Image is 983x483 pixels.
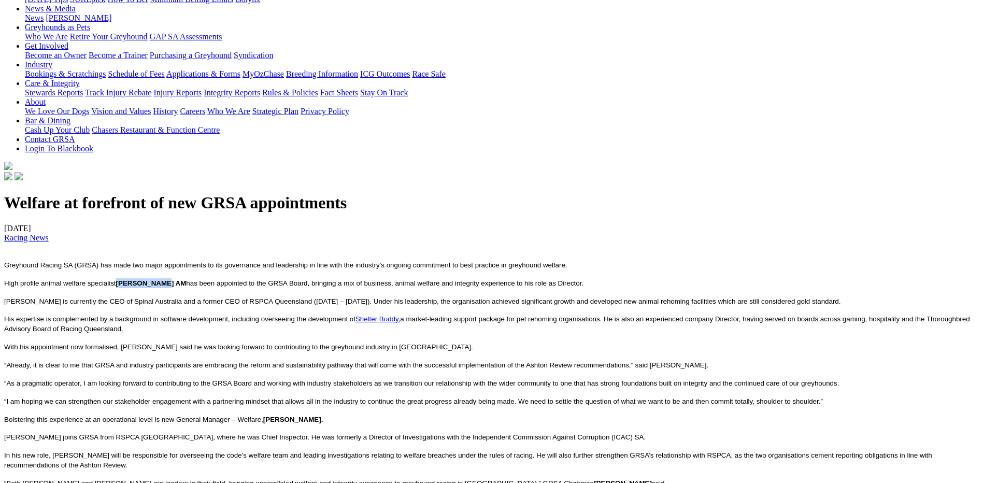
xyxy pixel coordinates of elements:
div: Care & Integrity [25,88,979,97]
a: News [25,13,44,22]
a: Retire Your Greyhound [70,32,148,41]
img: twitter.svg [15,172,23,180]
div: Bar & Dining [25,125,979,135]
a: Who We Are [25,32,68,41]
span: “I am hoping we can strengthen our stakeholder engagement with a partnering mindset that allows a... [4,397,823,405]
span: [PERSON_NAME] is currently the CEO of Spinal Australia and a former CEO of RSPCA Queensland ([DAT... [4,297,840,305]
a: Syndication [234,51,273,60]
img: facebook.svg [4,172,12,180]
a: Racing News [4,233,49,242]
a: Industry [25,60,52,69]
a: Become a Trainer [89,51,148,60]
span: [PERSON_NAME] joins GRSA from RSPCA [GEOGRAPHIC_DATA], where he was Chief Inspector. He was forme... [4,433,646,441]
a: Breeding Information [286,69,358,78]
a: GAP SA Assessments [150,32,222,41]
a: History [153,107,178,116]
a: Bookings & Scratchings [25,69,106,78]
b: [PERSON_NAME]. [263,416,323,423]
a: Cash Up Your Club [25,125,90,134]
a: About [25,97,46,106]
a: MyOzChase [243,69,284,78]
img: logo-grsa-white.png [4,162,12,170]
a: Injury Reports [153,88,202,97]
a: Who We Are [207,107,250,116]
a: Stay On Track [360,88,408,97]
a: Careers [180,107,205,116]
a: [PERSON_NAME] [46,13,111,22]
span: [DATE] [4,224,49,242]
a: Stewards Reports [25,88,83,97]
a: Rules & Policies [262,88,318,97]
a: Vision and Values [91,107,151,116]
div: Industry [25,69,979,79]
h1: Welfare at forefront of new GRSA appointments [4,193,979,212]
a: Fact Sheets [320,88,358,97]
a: Care & Integrity [25,79,80,88]
span: In his new role, [PERSON_NAME] will be responsible for overseeing the code’s welfare team and lea... [4,451,932,469]
a: Shelter Buddy, [355,315,400,323]
a: Purchasing a Greyhound [150,51,232,60]
a: Strategic Plan [252,107,298,116]
a: We Love Our Dogs [25,107,89,116]
a: ICG Outcomes [360,69,410,78]
span: Greyhound Racing SA (GRSA) has made two major appointments to its governance and leadership in li... [4,261,567,269]
a: Privacy Policy [301,107,349,116]
a: Become an Owner [25,51,87,60]
span: His expertise is complemented by a background in software development, including overseeing the d... [4,315,970,333]
a: Bar & Dining [25,116,70,125]
span: “Already, it is clear to me that GRSA and industry participants are embracing the reform and sust... [4,361,708,369]
a: Integrity Reports [204,88,260,97]
span: Bolstering this experience at an operational level is new General Manager – Welfare, [4,416,323,423]
b: [PERSON_NAME] AM [116,279,187,287]
a: News & Media [25,4,76,13]
span: “As a pragmatic operator, I am looking forward to contributing to the GRSA Board and working with... [4,379,839,387]
a: Get Involved [25,41,68,50]
a: Applications & Forms [166,69,240,78]
a: Chasers Restaurant & Function Centre [92,125,220,134]
a: Track Injury Rebate [85,88,151,97]
div: About [25,107,979,116]
div: Get Involved [25,51,979,60]
span: With his appointment now formalised, [PERSON_NAME] said he was looking forward to contributing to... [4,343,473,351]
a: Race Safe [412,69,445,78]
div: News & Media [25,13,979,23]
a: Schedule of Fees [108,69,164,78]
a: Contact GRSA [25,135,75,144]
span: High profile animal welfare specialist has been appointed to the GRSA Board, bringing a mix of bu... [4,279,583,287]
div: Greyhounds as Pets [25,32,979,41]
a: Greyhounds as Pets [25,23,90,32]
a: Login To Blackbook [25,144,93,153]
